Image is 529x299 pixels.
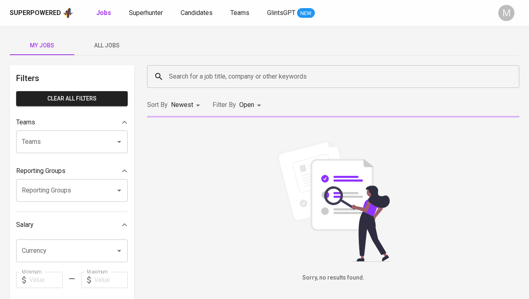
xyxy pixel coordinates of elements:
[16,166,65,176] p: Reporting Groups
[16,217,128,233] div: Salary
[297,9,315,17] span: NEW
[181,8,214,18] a: Candidates
[267,9,295,17] span: GlintsGPT
[16,163,128,179] div: Reporting Groups
[23,94,121,104] span: Clear All filters
[79,41,134,51] span: All Jobs
[94,272,128,288] input: Value
[16,220,34,230] p: Salary
[129,9,163,17] span: Superhunter
[230,8,251,18] a: Teams
[114,185,125,196] button: Open
[273,140,394,262] img: file_searching.svg
[171,100,193,110] p: Newest
[114,136,125,147] button: Open
[239,98,264,113] div: Open
[16,117,35,127] p: Teams
[96,8,113,18] a: Jobs
[181,9,213,17] span: Candidates
[16,91,128,106] button: Clear All filters
[29,272,63,288] input: Value
[498,5,514,21] div: M
[239,101,254,109] span: Open
[213,100,236,110] p: Filter By
[15,41,70,51] span: My Jobs
[63,7,74,19] img: app logo
[96,9,111,17] b: Jobs
[230,9,249,17] span: Teams
[10,9,61,18] div: Superpowered
[16,72,128,85] h6: Filters
[267,8,315,18] a: GlintsGPT NEW
[10,7,74,19] a: Superpoweredapp logo
[171,98,203,113] div: Newest
[147,100,168,110] p: Sort By
[16,114,128,130] div: Teams
[129,8,164,18] a: Superhunter
[147,273,519,282] h6: Sorry, no results found.
[114,245,125,256] button: Open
